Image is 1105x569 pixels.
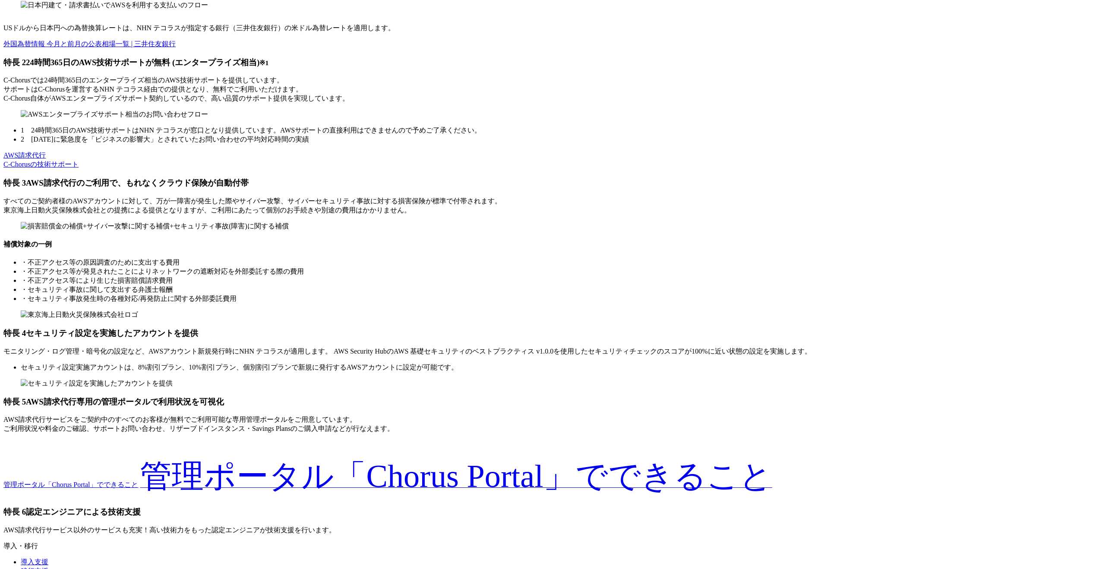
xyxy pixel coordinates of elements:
[21,122,173,131] img: セキュリティ設定を実施したアカウントを提供
[21,320,90,328] a: TCO削減効果レポート
[21,329,84,337] a: 高負荷対策CDN導入
[21,493,111,500] a: クラウド型ID管理・統合認証
[21,448,90,455] a: 総合セキュリティ対策
[3,140,26,149] span: 特長 5
[21,106,1102,115] li: セキュリティ設定実施アカウントは、8%割引プラン、10%割引プラン、個別割引プランで新規に発行するAWSアカウントに設定が可能です。
[3,431,1102,440] p: セキュリティ・ガバナンス
[26,251,141,260] span: 認定エンジニアによる技術支援
[147,509,230,516] a: サービス資料ダウンロード
[21,302,48,310] a: 導入支援
[3,286,1102,295] p: 導入・移行
[21,379,69,387] a: 技術・作業支援
[21,407,97,414] a: アプリケーション最適化
[21,484,105,491] a: 攻撃対象領域管理（ASM）
[21,457,55,464] a: 脆弱性診断
[21,19,1102,28] li: ・不正アクセス等により生じた損害賠償請求費用
[21,389,117,396] a: コスト・セキュリティの最適化
[21,466,84,473] a: WAF導入・運用支援
[3,251,26,260] span: 特長 6
[140,225,772,232] a: 管理ポータル「Chorus Portal」でできること
[235,541,527,550] img: 教育・公共機関向け定額チケットプラン 教育機関・官公庁などの公共機関向けの特別プラン
[3,71,26,80] span: 特長 4
[3,225,138,232] a: 管理ポータル「Chorus Portal」でできること
[21,53,138,62] img: 東京海上日動火災保険株式会社ロゴ
[21,37,1102,46] li: ・セキュリティ事故発生時の各種対応/再発防止に関する外部委託費用
[119,525,161,532] a: お問い合わせ
[26,71,198,80] span: セキュリティ設定を実施したアカウントを提供
[21,338,90,346] a: ファイルサーバー構築
[21,311,48,319] a: 移行支援
[21,416,90,423] a: 初心者向けレクチャー
[3,158,1102,176] p: AWS請求代行サービスをご契約中のすべてのお客様が無料でご利用可能な専用管理ポータルをご用意しています。 ご利用状況や料金のご確認、サポートお問い合わせ、リザーブドインスタンス・Savings ...
[21,28,1102,37] li: ・セキュリティ事故に関して支出する弁護士報酬
[3,354,1102,363] p: 運用・最適化
[26,140,224,149] span: AWS請求代行専用の管理ポータルで利用状況を可視化
[3,509,145,516] span: ＼ AWS請求代行サービスの詳細・仕様など ／
[3,90,1102,99] p: モニタリング・ログ管理・暗号化の設定など、AWSアカウント新規発行時にNHN テコラスが適用します。 AWS Security HubのAWS 基礎セキュリティのベストプラクティス v1.0.0...
[3,270,1102,279] p: AWS請求代行サービス以外のサービスも充実！高い技術力をもった認定エンジニアが技術支援を行います。
[3,541,234,550] img: AWSとGoogle Cloud 両方お使いの企業様 セット契約でさらに割引アップ
[21,1,1102,10] li: ・不正アクセス等の原因調査のために支出する費用
[21,475,90,482] a: 多層防御・脆弱性対策
[140,202,772,238] span: 管理ポータル「Chorus Portal」でできること
[21,370,69,378] a: 監視・運用代行
[3,525,117,532] span: ＼ お見積もりや導入のご相談なら ／
[21,183,138,192] img: 管理ポータル Chorus Portal イメージ
[21,10,1102,19] li: ・不正アクセス等が発見されたことによりネットワークの遮断対応を外部委託する際の費用
[21,398,90,405] a: 稼働状況の診断・監査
